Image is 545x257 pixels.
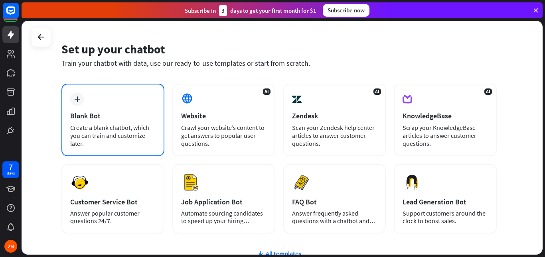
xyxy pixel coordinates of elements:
[6,3,30,27] button: Open LiveChat chat widget
[70,210,156,225] div: Answer popular customer questions 24/7.
[74,96,80,102] i: plus
[185,5,316,16] div: Subscribe in days to get your first month for $1
[4,240,17,253] div: ZM
[181,197,267,206] div: Job Application Bot
[403,210,488,225] div: Support customers around the clock to boost sales.
[484,88,492,95] span: AI
[61,41,497,57] div: Set up your chatbot
[403,111,488,120] div: KnowledgeBase
[2,161,19,178] a: 7 days
[292,210,377,225] div: Answer frequently asked questions with a chatbot and save your time.
[70,124,156,147] div: Create a blank chatbot, which you can train and customize later.
[70,111,156,120] div: Blank Bot
[181,210,267,225] div: Automate sourcing candidates to speed up your hiring process.
[9,163,13,171] div: 7
[181,111,267,120] div: Website
[292,111,377,120] div: Zendesk
[61,59,497,68] div: Train your chatbot with data, use our ready-to-use templates or start from scratch.
[70,197,156,206] div: Customer Service Bot
[323,4,369,17] div: Subscribe now
[292,197,377,206] div: FAQ Bot
[7,171,15,176] div: days
[181,124,267,147] div: Crawl your website’s content to get answers to popular user questions.
[373,88,381,95] span: AI
[263,88,271,95] span: AI
[403,197,488,206] div: Lead Generation Bot
[292,124,377,147] div: Scan your Zendesk help center articles to answer customer questions.
[219,5,227,16] div: 3
[403,124,488,147] div: Scrap your KnowledgeBase articles to answer customer questions.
